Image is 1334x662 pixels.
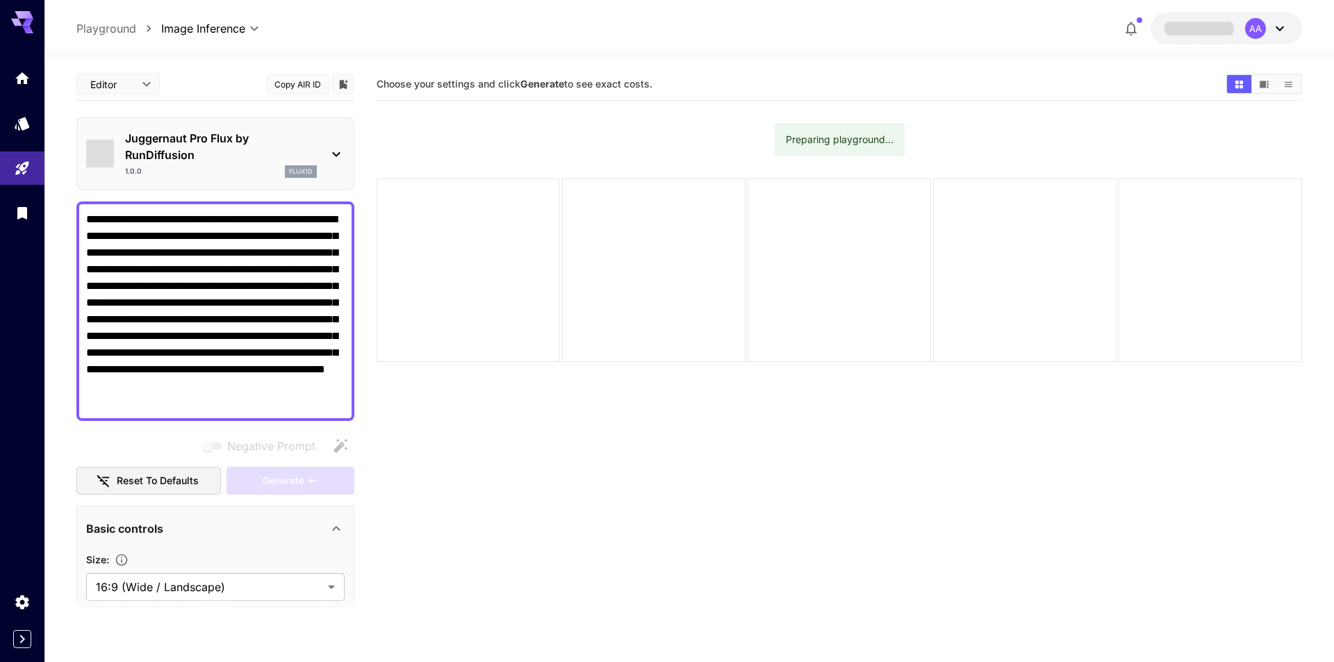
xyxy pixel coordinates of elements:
[125,166,142,176] p: 1.0.0
[86,512,345,545] div: Basic controls
[14,204,31,222] div: Library
[14,593,31,611] div: Settings
[76,20,161,37] nav: breadcrumb
[90,77,133,92] span: Editor
[786,127,894,152] div: Preparing playground...
[377,78,652,90] span: Choose your settings and click to see exact costs.
[267,74,329,94] button: Copy AIR ID
[1227,75,1251,93] button: Show media in grid view
[13,630,31,648] button: Expand sidebar
[337,76,349,92] button: Add to library
[161,20,245,37] span: Image Inference
[1245,18,1266,39] div: AA
[520,78,564,90] b: Generate
[1151,13,1302,44] button: AA
[14,69,31,87] div: Home
[14,160,31,177] div: Playground
[96,579,322,595] span: 16:9 (Wide / Landscape)
[14,115,31,132] div: Models
[109,553,134,567] button: Adjust the dimensions of the generated image by specifying its width and height in pixels, or sel...
[1226,74,1302,94] div: Show media in grid viewShow media in video viewShow media in list view
[125,130,317,163] p: Juggernaut Pro Flux by RunDiffusion
[1276,75,1301,93] button: Show media in list view
[86,554,109,565] span: Size :
[199,437,327,454] span: Negative prompts are not compatible with the selected model.
[227,438,315,454] span: Negative Prompt
[86,520,163,537] p: Basic controls
[76,20,136,37] a: Playground
[1252,75,1276,93] button: Show media in video view
[86,124,345,183] div: Juggernaut Pro Flux by RunDiffusion1.0.0flux1d
[76,467,221,495] button: Reset to defaults
[289,167,313,176] p: flux1d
